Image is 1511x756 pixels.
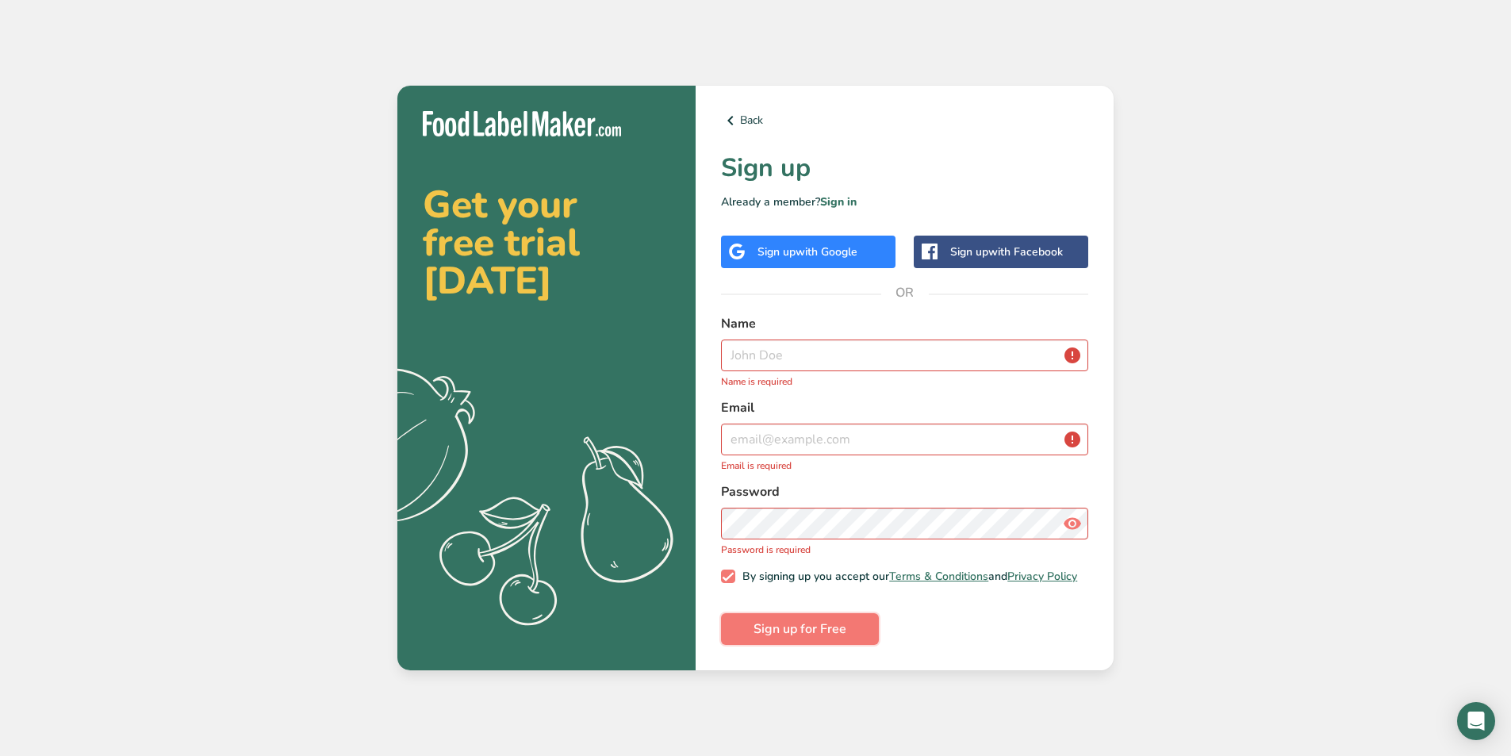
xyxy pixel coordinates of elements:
a: Back [721,111,1088,130]
a: Terms & Conditions [889,569,988,584]
p: Email is required [721,459,1088,473]
a: Sign in [820,194,857,209]
label: Email [721,398,1088,417]
span: OR [881,269,929,317]
span: with Facebook [988,244,1063,259]
label: Password [721,482,1088,501]
p: Already a member? [721,194,1088,210]
label: Name [721,314,1088,333]
span: Sign up for Free [754,620,846,639]
p: Name is required [721,374,1088,389]
span: By signing up you accept our and [735,570,1078,584]
a: Privacy Policy [1007,569,1077,584]
button: Sign up for Free [721,613,879,645]
div: Open Intercom Messenger [1457,702,1495,740]
input: email@example.com [721,424,1088,455]
img: Food Label Maker [423,111,621,137]
h1: Sign up [721,149,1088,187]
div: Sign up [950,244,1063,260]
span: with Google [796,244,857,259]
div: Sign up [757,244,857,260]
p: Password is required [721,543,1088,557]
input: John Doe [721,340,1088,371]
h2: Get your free trial [DATE] [423,186,670,300]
